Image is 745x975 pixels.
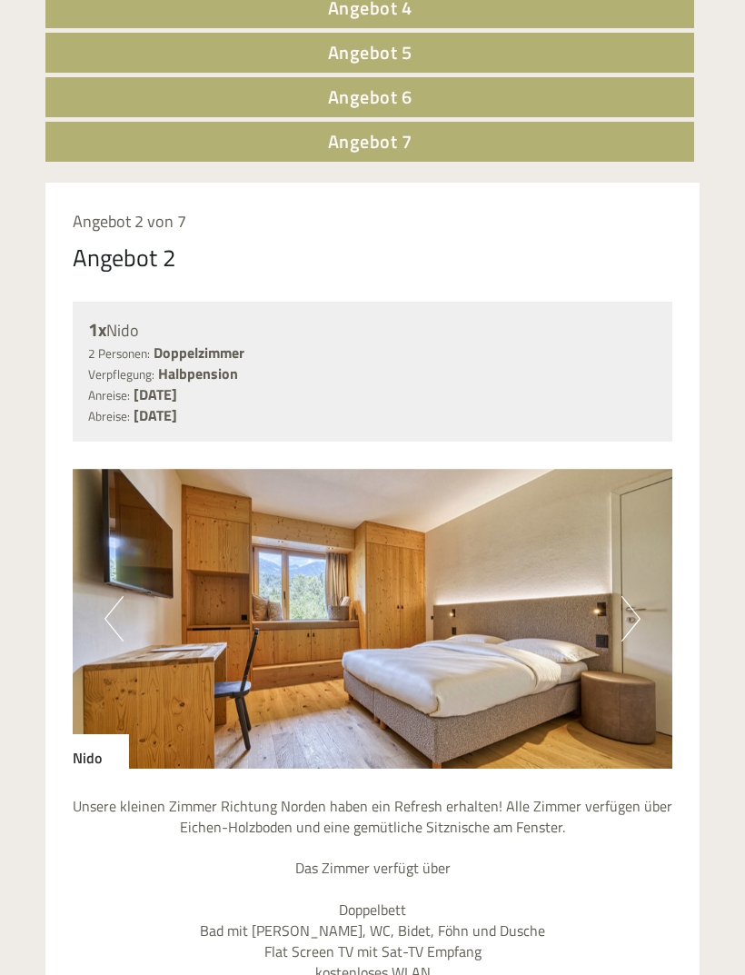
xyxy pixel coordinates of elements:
b: [DATE] [134,383,177,405]
div: Nido [73,734,129,769]
b: 1x [88,315,106,343]
b: Doppelzimmer [154,342,244,363]
small: Verpflegung: [88,365,154,383]
small: Anreise: [88,386,130,404]
span: Angebot 2 von 7 [73,209,186,234]
b: Halbpension [158,363,238,384]
div: Nido [88,317,657,343]
span: Angebot 5 [328,38,412,66]
div: Angebot 2 [73,241,176,274]
small: Abreise: [88,407,130,425]
small: 2 Personen: [88,344,150,363]
button: Next [621,596,641,642]
b: [DATE] [134,404,177,426]
span: Angebot 7 [328,127,412,155]
button: Previous [104,596,124,642]
span: Angebot 6 [328,83,412,111]
img: image [73,469,672,769]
